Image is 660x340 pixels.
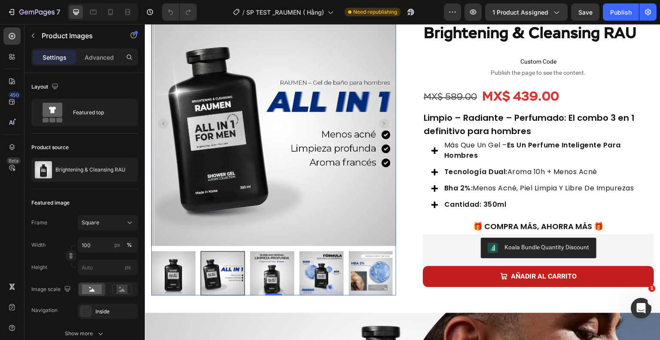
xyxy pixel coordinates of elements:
[492,8,548,17] span: 1 product assigned
[299,116,476,136] strong: es un perfume inteligente para hombres
[299,116,499,137] p: más que un gel –
[42,31,115,41] p: Product Images
[299,175,362,185] strong: cantidad: 350ml
[43,53,67,62] p: Settings
[234,95,244,105] button: Carousel Next Arrow
[6,157,21,164] div: Beta
[114,241,120,249] div: px
[31,219,47,227] label: Frame
[31,306,58,314] div: Navigation
[145,24,660,340] iframe: Design area
[124,240,134,250] button: px
[31,241,46,249] label: Width
[95,308,136,315] div: Inside
[578,9,593,16] span: Save
[85,53,114,62] p: Advanced
[299,159,499,169] p: menos acné, piel limpia y libre de impurezas
[162,3,197,21] div: Undo/Redo
[31,284,73,295] div: Image scale
[242,8,244,17] span: /
[125,264,131,270] span: px
[65,329,105,338] div: Show more
[55,167,125,173] p: Brightening & Cleansing RAU
[82,219,99,227] span: Square
[31,199,70,207] div: Featured image
[278,242,509,263] button: <span style="font-size:16px;"><strong>AÑADIR AL CARRITO</strong></span>
[485,3,568,21] button: 1 product assigned
[78,260,138,275] input: px
[3,3,64,21] button: 7
[360,219,445,228] div: Koala Bundle Quantity Discount
[78,237,138,253] input: px%
[571,3,599,21] button: Save
[353,8,397,16] span: Need republishing
[299,159,328,169] strong: bha 2%:
[336,64,415,83] div: MX$ 439.00
[278,44,509,53] span: Publish the page to see the content.
[279,88,490,113] strong: Limpio – Radiante – Perfumado: El combo 3 en 1 definitivo para hombres
[299,143,499,153] p: aroma 10h + menos acné
[31,144,69,151] div: Product source
[278,67,333,80] div: MX$ 589.00
[343,219,353,229] img: COGWoM-s-4MDEAE=.png
[73,103,125,123] div: Featured top
[78,215,138,230] button: Square
[631,298,651,319] iframe: Intercom live chat
[603,3,639,21] button: Publish
[610,8,632,17] div: Publish
[56,7,60,17] p: 7
[35,161,52,178] img: product feature img
[648,285,655,292] span: 1
[112,240,122,250] button: %
[367,248,432,256] strong: AÑADIR AL CARRITO
[329,197,459,208] strong: 🎁 Compra más, ahorra más 🎁
[8,92,21,98] div: 450
[31,81,60,93] div: Layout
[127,241,132,249] div: %
[299,143,363,153] strong: tecnología dual:
[246,8,324,17] span: SP TEST _RAUMEN ( Hằng)
[31,263,47,271] label: Height
[278,32,509,43] span: Custom Code
[336,214,452,234] button: Koala Bundle Quantity Discount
